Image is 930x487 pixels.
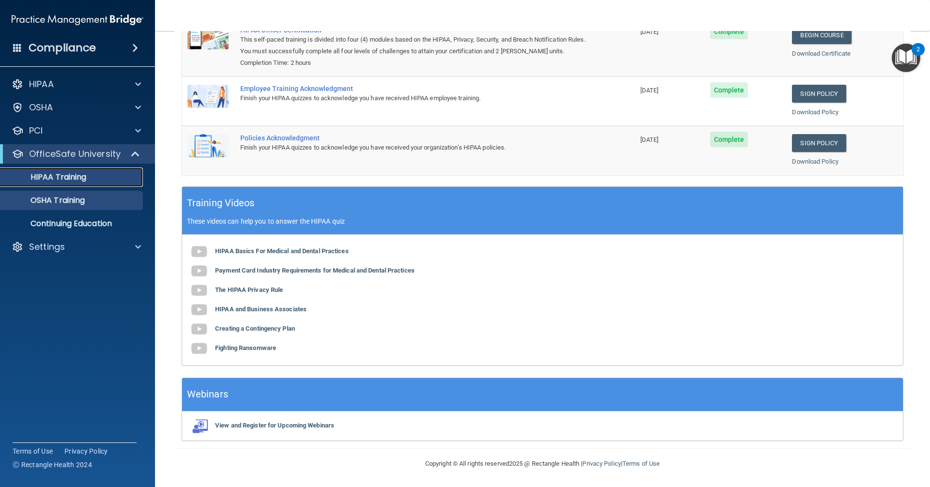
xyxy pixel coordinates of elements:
p: HIPAA [29,78,54,90]
img: gray_youtube_icon.38fcd6cc.png [189,320,209,339]
div: This self-paced training is divided into four (4) modules based on the HIPAA, Privacy, Security, ... [240,34,586,57]
b: Creating a Contingency Plan [215,325,295,332]
a: Sign Policy [792,85,846,103]
a: Download Policy [792,108,838,116]
div: Finish your HIPAA quizzes to acknowledge you have received HIPAA employee training. [240,92,586,104]
b: Payment Card Industry Requirements for Medical and Dental Practices [215,267,415,274]
h5: Webinars [187,386,228,403]
p: OSHA [29,102,53,113]
div: 2 [916,49,920,62]
p: PCI [29,125,43,137]
a: Begin Course [792,26,851,44]
div: Completion Time: 2 hours [240,57,586,69]
a: Sign Policy [792,134,846,152]
a: Download Policy [792,158,838,165]
p: HIPAA Training [6,172,86,182]
p: Continuing Education [6,219,139,228]
span: Complete [710,82,748,98]
img: webinarIcon.c7ebbf15.png [189,419,209,433]
a: Privacy Policy [64,446,108,456]
b: Fighting Ransomware [215,344,276,351]
a: Privacy Policy [582,460,620,467]
div: Copyright © All rights reserved 2025 @ Rectangle Health | | [366,448,719,479]
a: HIPAA [12,78,141,90]
a: OSHA [12,102,141,113]
div: Finish your HIPAA quizzes to acknowledge you have received your organization’s HIPAA policies. [240,142,586,153]
h5: Training Videos [187,195,255,212]
a: Settings [12,241,141,253]
img: gray_youtube_icon.38fcd6cc.png [189,300,209,320]
a: OfficeSafe University [12,148,140,160]
p: OfficeSafe University [29,148,121,160]
a: Terms of Use [13,446,53,456]
button: Open Resource Center, 2 new notifications [892,44,920,72]
img: gray_youtube_icon.38fcd6cc.png [189,242,209,261]
span: [DATE] [640,87,659,94]
img: gray_youtube_icon.38fcd6cc.png [189,339,209,358]
b: View and Register for Upcoming Webinars [215,422,334,429]
span: [DATE] [640,136,659,143]
div: Policies Acknowledgment [240,134,586,142]
span: Ⓒ Rectangle Health 2024 [13,460,92,470]
a: PCI [12,125,141,137]
b: HIPAA and Business Associates [215,305,307,313]
a: Download Certificate [792,50,851,57]
b: The HIPAA Privacy Rule [215,286,283,293]
img: gray_youtube_icon.38fcd6cc.png [189,281,209,300]
span: [DATE] [640,28,659,35]
h4: Compliance [29,41,96,55]
img: PMB logo [12,10,143,30]
p: These videos can help you to answer the HIPAA quiz [187,217,898,225]
span: Complete [710,24,748,39]
b: HIPAA Basics For Medical and Dental Practices [215,247,349,255]
span: Complete [710,132,748,147]
a: Terms of Use [622,460,660,467]
p: OSHA Training [6,196,85,205]
div: Employee Training Acknowledgment [240,85,586,92]
p: Settings [29,241,65,253]
img: gray_youtube_icon.38fcd6cc.png [189,261,209,281]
